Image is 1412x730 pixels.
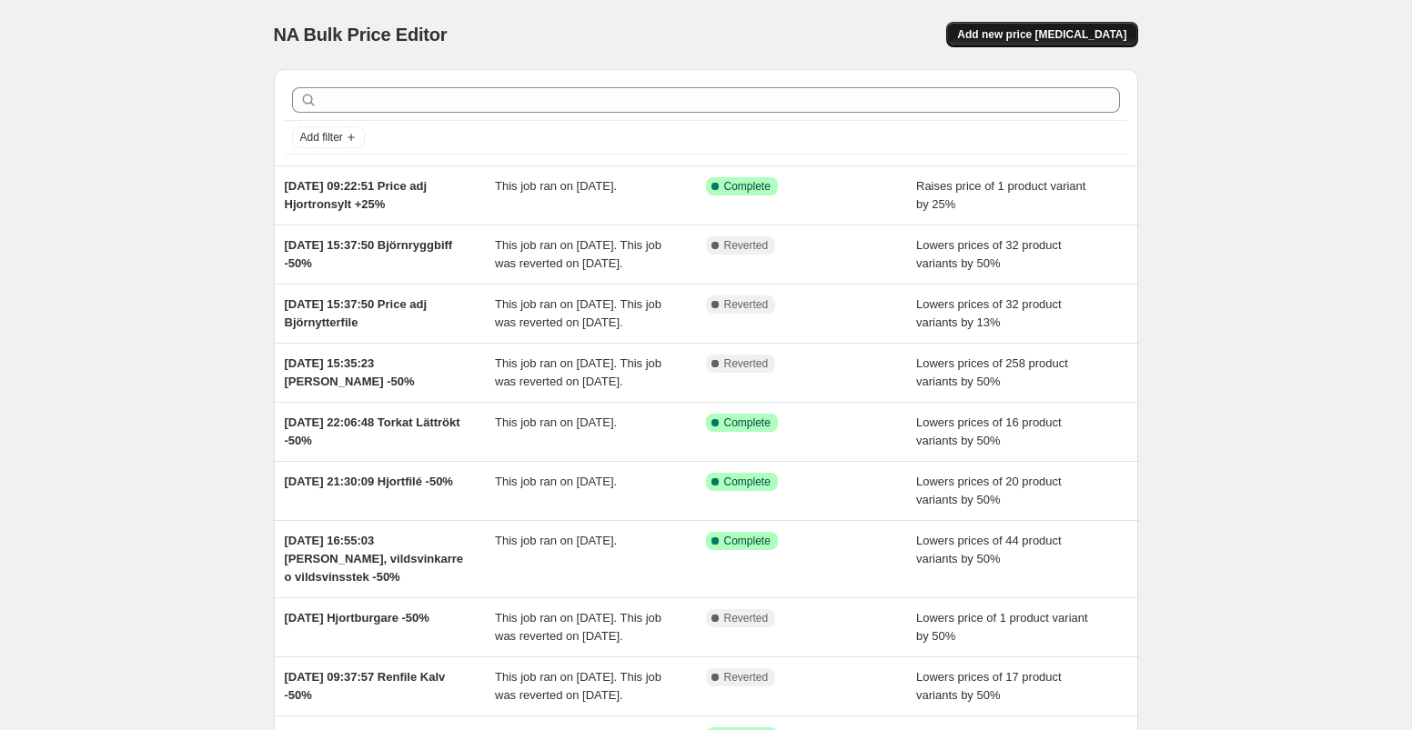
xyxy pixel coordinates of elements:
[916,611,1088,643] span: Lowers price of 1 product variant by 50%
[946,22,1137,47] button: Add new price [MEDICAL_DATA]
[724,238,769,253] span: Reverted
[495,611,661,643] span: This job ran on [DATE]. This job was reverted on [DATE].
[916,415,1062,447] span: Lowers prices of 16 product variants by 50%
[495,179,617,193] span: This job ran on [DATE].
[495,415,617,429] span: This job ran on [DATE].
[285,534,464,584] span: [DATE] 16:55:03 [PERSON_NAME], vildsvinkarre o vildsvinsstek -50%
[285,415,460,447] span: [DATE] 22:06:48 Torkat Lättrökt -50%
[916,356,1068,388] span: Lowers prices of 258 product variants by 50%
[285,475,453,488] span: [DATE] 21:30:09 Hjortfilé -50%
[495,475,617,488] span: This job ran on [DATE].
[495,534,617,547] span: This job ran on [DATE].
[495,238,661,270] span: This job ran on [DATE]. This job was reverted on [DATE].
[285,179,428,211] span: [DATE] 09:22:51 Price adj Hjortronsylt +25%
[292,126,365,148] button: Add filter
[724,534,771,548] span: Complete
[724,611,769,625] span: Reverted
[285,356,415,388] span: [DATE] 15:35:23 [PERSON_NAME] -50%
[300,130,343,145] span: Add filter
[916,238,1062,270] span: Lowers prices of 32 product variants by 50%
[274,25,448,45] span: NA Bulk Price Editor
[916,297,1062,329] span: Lowers prices of 32 product variants by 13%
[916,475,1062,506] span: Lowers prices of 20 product variants by 50%
[916,534,1062,565] span: Lowers prices of 44 product variants by 50%
[724,670,769,685] span: Reverted
[495,297,661,329] span: This job ran on [DATE]. This job was reverted on [DATE].
[724,475,771,489] span: Complete
[495,670,661,702] span: This job ran on [DATE]. This job was reverted on [DATE].
[285,238,453,270] span: [DATE] 15:37:50 Björnryggbiff -50%
[285,611,429,625] span: [DATE] Hjortburgare -50%
[724,356,769,371] span: Reverted
[285,297,428,329] span: [DATE] 15:37:50 Price adj Björnytterfile
[724,179,771,194] span: Complete
[285,670,446,702] span: [DATE] 09:37:57 Renfile Kalv -50%
[724,297,769,312] span: Reverted
[916,670,1062,702] span: Lowers prices of 17 product variants by 50%
[957,27,1126,42] span: Add new price [MEDICAL_DATA]
[916,179,1085,211] span: Raises price of 1 product variant by 25%
[495,356,661,388] span: This job ran on [DATE]. This job was reverted on [DATE].
[724,415,771,430] span: Complete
